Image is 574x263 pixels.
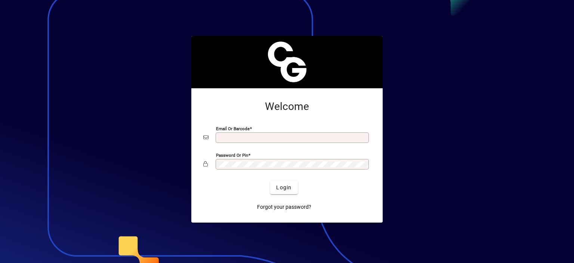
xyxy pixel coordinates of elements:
[216,126,250,131] mat-label: Email or Barcode
[203,100,371,113] h2: Welcome
[216,153,248,158] mat-label: Password or Pin
[257,203,311,211] span: Forgot your password?
[254,200,314,214] a: Forgot your password?
[276,184,291,192] span: Login
[270,181,297,194] button: Login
